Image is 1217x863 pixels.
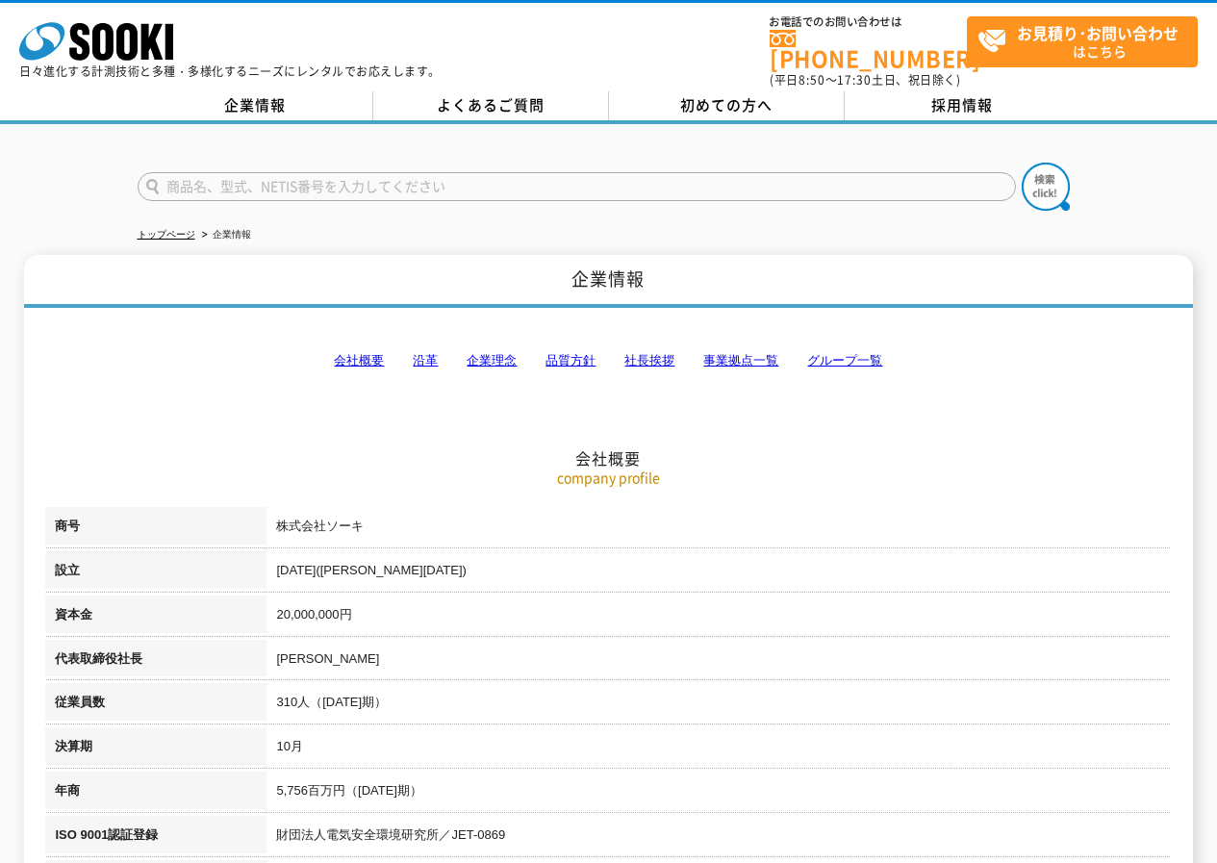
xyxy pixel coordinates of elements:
input: 商品名、型式、NETIS番号を入力してください [138,172,1016,201]
span: はこちら [977,17,1197,65]
a: トップページ [138,229,195,240]
th: ISO 9001認証登録 [45,816,266,860]
span: (平日 ～ 土日、祝日除く) [770,71,960,89]
span: お電話でのお問い合わせは [770,16,967,28]
a: [PHONE_NUMBER] [770,30,967,69]
a: 事業拠点一覧 [703,353,778,368]
li: 企業情報 [198,225,251,245]
th: 年商 [45,772,266,816]
a: 会社概要 [334,353,384,368]
h1: 企業情報 [24,255,1192,308]
p: company profile [45,468,1171,488]
th: 資本金 [45,596,266,640]
a: よくあるご質問 [373,91,609,120]
a: 企業情報 [138,91,373,120]
th: 設立 [45,551,266,596]
p: 日々進化する計測技術と多種・多様化するニーズにレンタルでお応えします。 [19,65,441,77]
img: btn_search.png [1022,163,1070,211]
td: 10月 [266,727,1171,772]
td: 株式会社ソーキ [266,507,1171,551]
td: [PERSON_NAME] [266,640,1171,684]
td: 財団法人電気安全環境研究所／JET-0869 [266,816,1171,860]
a: 企業理念 [467,353,517,368]
td: [DATE]([PERSON_NAME][DATE]) [266,551,1171,596]
a: 社長挨拶 [624,353,674,368]
a: お見積り･お問い合わせはこちら [967,16,1198,67]
a: 沿革 [413,353,438,368]
td: 310人（[DATE]期） [266,683,1171,727]
th: 従業員数 [45,683,266,727]
strong: お見積り･お問い合わせ [1017,21,1179,44]
th: 商号 [45,507,266,551]
span: 初めての方へ [680,94,773,115]
a: 品質方針 [545,353,596,368]
th: 代表取締役社長 [45,640,266,684]
a: グループ一覧 [807,353,882,368]
span: 17:30 [837,71,872,89]
span: 8:50 [799,71,825,89]
td: 5,756百万円（[DATE]期） [266,772,1171,816]
th: 決算期 [45,727,266,772]
td: 20,000,000円 [266,596,1171,640]
a: 採用情報 [845,91,1080,120]
a: 初めての方へ [609,91,845,120]
h2: 会社概要 [45,256,1171,469]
